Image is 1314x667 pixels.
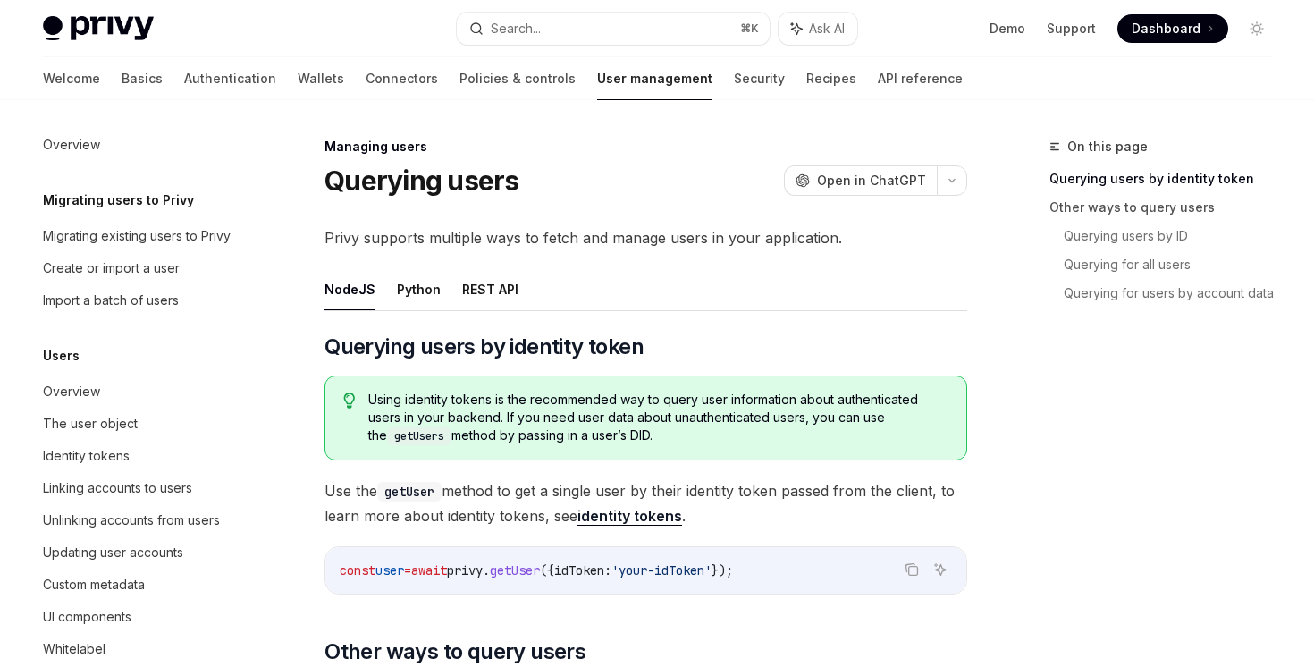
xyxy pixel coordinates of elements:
[809,20,845,38] span: Ask AI
[411,562,447,578] span: await
[29,472,257,504] a: Linking accounts to users
[29,408,257,440] a: The user object
[29,504,257,536] a: Unlinking accounts from users
[324,333,644,361] span: Querying users by identity token
[779,13,857,45] button: Ask AI
[29,376,257,408] a: Overview
[324,225,967,250] span: Privy supports multiple ways to fetch and manage users in your application.
[1067,136,1148,157] span: On this page
[366,57,438,100] a: Connectors
[43,606,131,628] div: UI components
[1064,222,1285,250] a: Querying users by ID
[784,165,937,196] button: Open in ChatGPT
[387,427,451,445] code: getUsers
[43,134,100,156] div: Overview
[324,478,967,528] span: Use the method to get a single user by their identity token passed from the client, to learn more...
[462,268,518,310] button: REST API
[29,252,257,284] a: Create or import a user
[397,268,441,310] button: Python
[43,16,154,41] img: light logo
[447,562,483,578] span: privy
[29,440,257,472] a: Identity tokens
[483,562,490,578] span: .
[457,13,769,45] button: Search...⌘K
[375,562,404,578] span: user
[459,57,576,100] a: Policies & controls
[540,562,554,578] span: ({
[990,20,1025,38] a: Demo
[343,393,356,409] svg: Tip
[554,562,611,578] span: idToken:
[43,290,179,311] div: Import a batch of users
[734,57,785,100] a: Security
[29,601,257,633] a: UI components
[43,413,138,435] div: The user object
[29,129,257,161] a: Overview
[324,268,375,310] button: NodeJS
[900,558,923,581] button: Copy the contents from the code block
[929,558,952,581] button: Ask AI
[43,258,180,279] div: Create or import a user
[43,638,105,660] div: Whitelabel
[611,562,712,578] span: 'your-idToken'
[817,172,926,190] span: Open in ChatGPT
[740,21,759,36] span: ⌘ K
[597,57,712,100] a: User management
[324,138,967,156] div: Managing users
[1242,14,1271,43] button: Toggle dark mode
[491,18,541,39] div: Search...
[29,220,257,252] a: Migrating existing users to Privy
[43,381,100,402] div: Overview
[43,542,183,563] div: Updating user accounts
[1049,193,1285,222] a: Other ways to query users
[298,57,344,100] a: Wallets
[43,445,130,467] div: Identity tokens
[324,637,585,666] span: Other ways to query users
[1117,14,1228,43] a: Dashboard
[1049,165,1285,193] a: Querying users by identity token
[577,507,682,526] a: identity tokens
[878,57,963,100] a: API reference
[1064,279,1285,308] a: Querying for users by account data
[1064,250,1285,279] a: Querying for all users
[43,477,192,499] div: Linking accounts to users
[122,57,163,100] a: Basics
[29,284,257,317] a: Import a batch of users
[184,57,276,100] a: Authentication
[340,562,375,578] span: const
[43,510,220,531] div: Unlinking accounts from users
[324,165,519,197] h1: Querying users
[43,345,80,367] h5: Users
[29,633,257,665] a: Whitelabel
[368,391,948,445] span: Using identity tokens is the recommended way to query user information about authenticated users ...
[43,225,231,247] div: Migrating existing users to Privy
[1047,20,1096,38] a: Support
[29,536,257,569] a: Updating user accounts
[404,562,411,578] span: =
[43,574,145,595] div: Custom metadata
[712,562,733,578] span: });
[1132,20,1200,38] span: Dashboard
[490,562,540,578] span: getUser
[377,482,442,502] code: getUser
[806,57,856,100] a: Recipes
[43,190,194,211] h5: Migrating users to Privy
[29,569,257,601] a: Custom metadata
[43,57,100,100] a: Welcome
